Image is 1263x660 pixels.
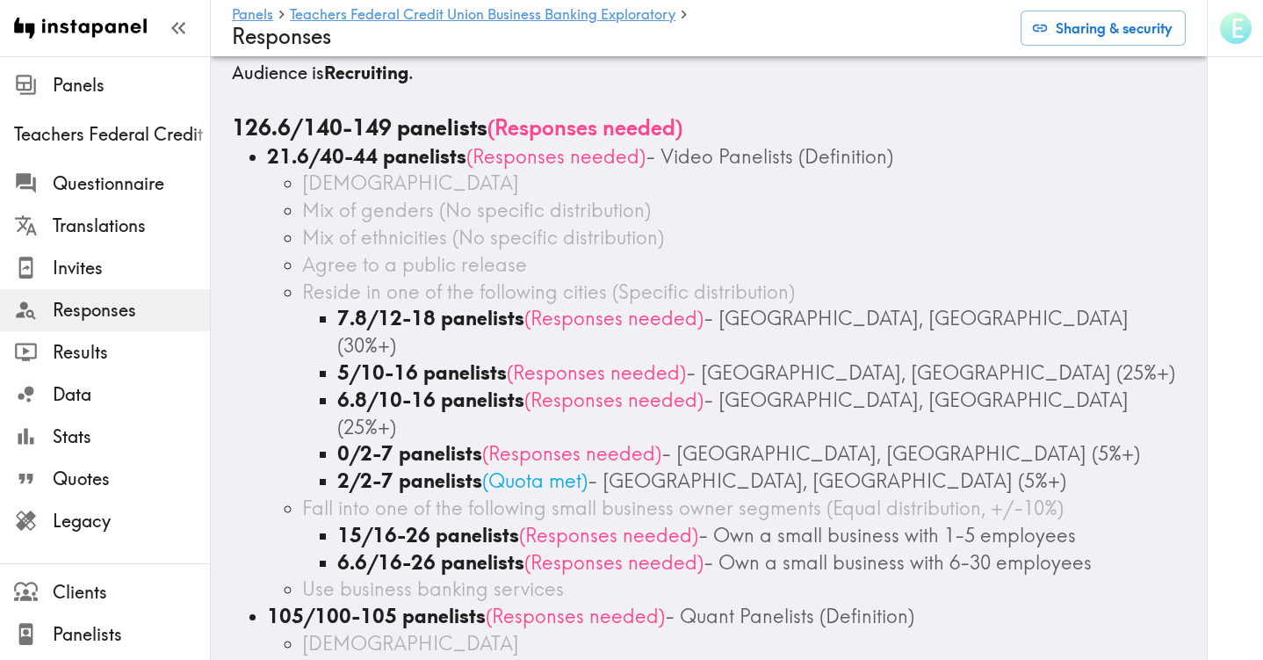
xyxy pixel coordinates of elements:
b: Recruiting [324,62,408,83]
span: - [GEOGRAPHIC_DATA], [GEOGRAPHIC_DATA] (5%+) [661,441,1140,466]
span: - [GEOGRAPHIC_DATA], [GEOGRAPHIC_DATA] (25%+) [337,388,1129,439]
b: 2/2-7 panelists [337,468,482,493]
span: - [GEOGRAPHIC_DATA], [GEOGRAPHIC_DATA] (5%+) [588,468,1066,493]
span: Translations [53,214,210,238]
span: ( Responses needed ) [487,114,682,141]
a: Teachers Federal Credit Union Business Banking Exploratory [290,7,675,24]
span: ( Responses needed ) [524,550,704,575]
span: Stats [53,424,210,449]
span: Legacy [53,509,210,533]
span: - Own a small business with 1-5 employees [698,523,1076,548]
span: Panels [53,73,210,98]
span: Responses [53,298,210,323]
b: 15/16-26 panelists [337,523,519,548]
span: - Video Panelists (Definition) [646,144,893,169]
h5: Audience is . [232,61,1186,85]
span: ( Responses needed ) [524,388,704,412]
h4: Responses [232,24,1007,49]
a: Panels [232,7,273,24]
span: [DEMOGRAPHIC_DATA] [302,170,519,195]
span: [DEMOGRAPHIC_DATA] [302,631,519,656]
b: 5/10-16 panelists [337,360,507,385]
b: 6.8/10-16 panelists [337,388,524,412]
span: - Own a small business with 6-30 employees [704,550,1092,575]
button: E [1218,11,1253,46]
b: 0/2-7 panelists [337,441,482,466]
span: Use business banking services [302,577,564,601]
span: Agree to a public release [302,252,527,277]
span: Results [53,340,210,365]
b: 105/100-105 panelists [267,604,486,628]
span: - Quant Panelists (Definition) [665,604,914,628]
span: Teachers Federal Credit Union Business Banking Exploratory [14,122,210,147]
span: E [1231,13,1244,44]
span: Fall into one of the following small business owner segments (Equal distribution, +/-10%) [302,496,1064,520]
span: ( Responses needed ) [519,523,698,548]
span: Data [53,382,210,407]
button: Sharing & security [1021,11,1186,46]
span: Invites [53,256,210,280]
b: 21.6/40-44 panelists [267,144,466,169]
span: Panelists [53,622,210,647]
b: 126.6/140-149 panelists [232,114,487,141]
span: ( Responses needed ) [507,360,686,385]
span: Quotes [53,467,210,491]
span: - [GEOGRAPHIC_DATA], [GEOGRAPHIC_DATA] (25%+) [686,360,1175,385]
span: ( Responses needed ) [486,604,665,628]
span: ( Responses needed ) [466,144,646,169]
span: ( Responses needed ) [482,441,661,466]
span: Reside in one of the following cities (Specific distribution) [302,279,795,304]
span: Mix of ethnicities (No specific distribution) [302,225,664,250]
b: 7.8/12-18 panelists [337,306,524,330]
span: ( Responses needed ) [524,306,704,330]
span: Clients [53,580,210,605]
span: - [GEOGRAPHIC_DATA], [GEOGRAPHIC_DATA] (30%+) [337,306,1129,358]
span: Questionnaire [53,171,210,196]
span: ( Quota met ) [482,468,588,493]
span: Mix of genders (No specific distribution) [302,198,651,222]
b: 6.6/16-26 panelists [337,550,524,575]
